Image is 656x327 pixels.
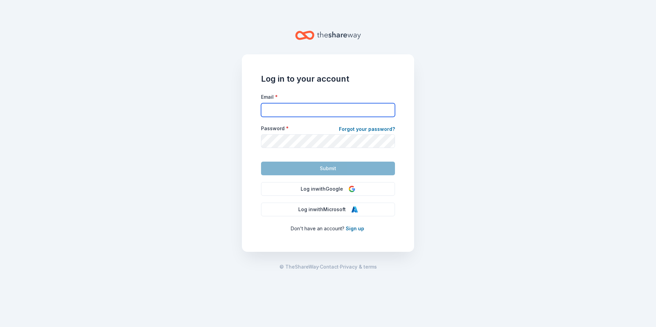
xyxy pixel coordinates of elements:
a: Forgot your password? [339,125,395,135]
a: Contact [320,263,339,271]
button: Log inwithGoogle [261,182,395,196]
span: © TheShareWay [279,264,318,270]
img: Microsoft Logo [351,206,358,213]
button: Log inwithMicrosoft [261,203,395,216]
a: Home [295,27,361,43]
span: Don ' t have an account? [291,226,344,231]
h1: Log in to your account [261,73,395,84]
img: Google Logo [348,186,355,192]
span: · · [279,263,377,271]
a: Sign up [346,226,364,231]
a: Privacy & terms [340,263,377,271]
label: Email [261,94,278,100]
label: Password [261,125,289,132]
